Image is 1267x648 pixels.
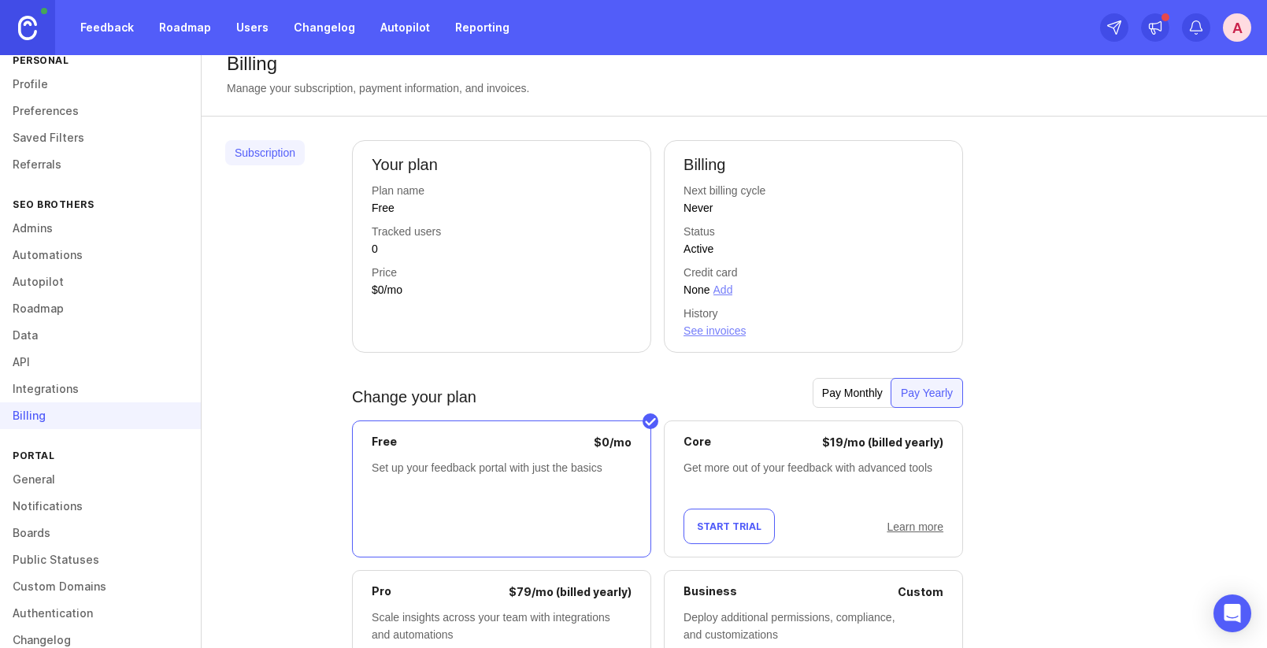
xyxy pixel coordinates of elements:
span: Start Trial [697,520,761,532]
div: Scale insights across your team with integrations and automations [372,609,632,643]
div: Manage your subscription, payment information, and invoices. [227,80,529,97]
button: A [1223,13,1251,42]
div: Tracked users [372,223,441,240]
div: Next billing cycle [684,182,765,199]
div: Price [372,264,397,281]
div: Custom [898,583,943,601]
div: Deploy additional permissions, compliance, and customizations [684,609,943,643]
a: Autopilot [371,13,439,42]
a: Feedback [71,13,143,42]
button: Add [713,281,733,298]
p: Core [684,434,711,451]
a: Reporting [446,13,519,42]
h2: Billing [684,154,943,176]
a: Changelog [284,13,365,42]
div: Free [372,199,395,217]
div: Active [684,240,713,257]
div: Pay Monthly [813,379,892,407]
button: Pay Yearly [891,378,963,408]
h2: Your plan [372,154,632,176]
div: $ 0 / mo [594,434,632,451]
div: Status [684,223,715,240]
h2: Change your plan [352,386,476,408]
button: Pay Monthly [813,378,892,408]
div: $0/mo [372,281,402,298]
div: 0 [372,240,378,257]
p: Pro [372,583,391,601]
p: Business [684,583,737,601]
a: Learn more [887,520,943,533]
div: Get more out of your feedback with advanced tools [684,459,943,476]
div: Set up your feedback portal with just the basics [372,459,632,476]
div: Never [684,199,713,217]
div: $ 19 / mo (billed yearly) [822,434,943,451]
div: History [684,305,718,322]
a: Roadmap [150,13,220,42]
a: Subscription [225,140,305,165]
div: Credit card [684,264,737,281]
img: Canny Home [18,16,37,40]
div: Plan name [372,182,424,199]
button: See invoices [684,322,746,339]
div: Billing [227,54,1242,73]
a: Users [227,13,278,42]
p: Free [372,434,397,451]
div: Open Intercom Messenger [1213,594,1251,632]
div: None [684,281,709,298]
div: $ 79 / mo (billed yearly) [509,583,632,601]
button: Start Trial [684,509,775,544]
